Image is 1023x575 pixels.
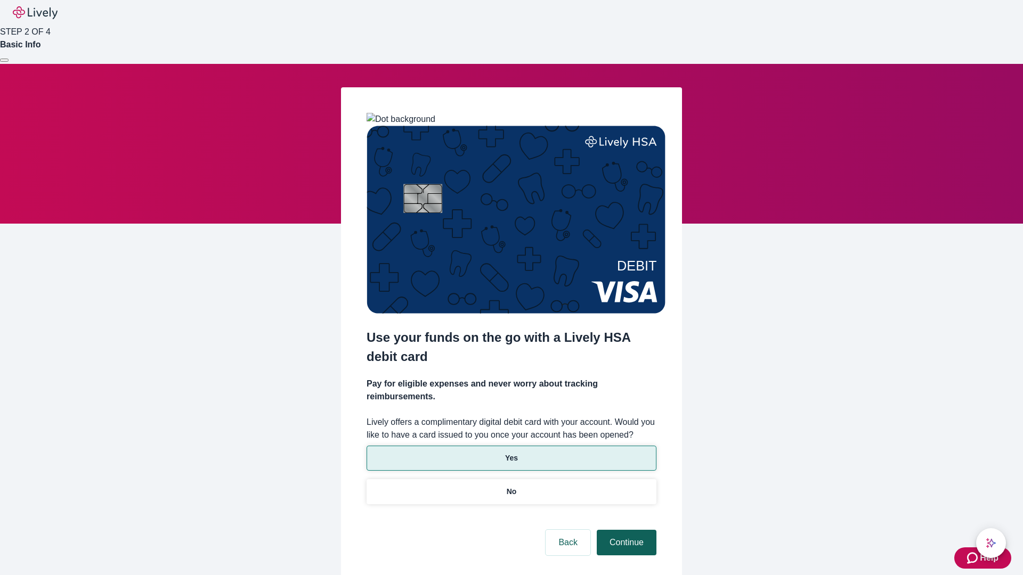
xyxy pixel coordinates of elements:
button: Zendesk support iconHelp [954,547,1011,569]
svg: Lively AI Assistant [986,538,996,548]
button: Continue [597,530,656,555]
img: Lively [13,6,58,19]
img: Debit card [367,126,665,314]
button: Yes [367,446,656,471]
span: Help [980,552,998,564]
label: Lively offers a complimentary digital debit card with your account. Would you like to have a card... [367,416,656,441]
button: chat [976,528,1006,558]
h2: Use your funds on the go with a Lively HSA debit card [367,328,656,366]
p: No [507,486,517,497]
img: Dot background [367,113,435,126]
p: Yes [505,453,518,464]
button: Back [546,530,590,555]
button: No [367,479,656,504]
h4: Pay for eligible expenses and never worry about tracking reimbursements. [367,377,656,403]
svg: Zendesk support icon [967,552,980,564]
